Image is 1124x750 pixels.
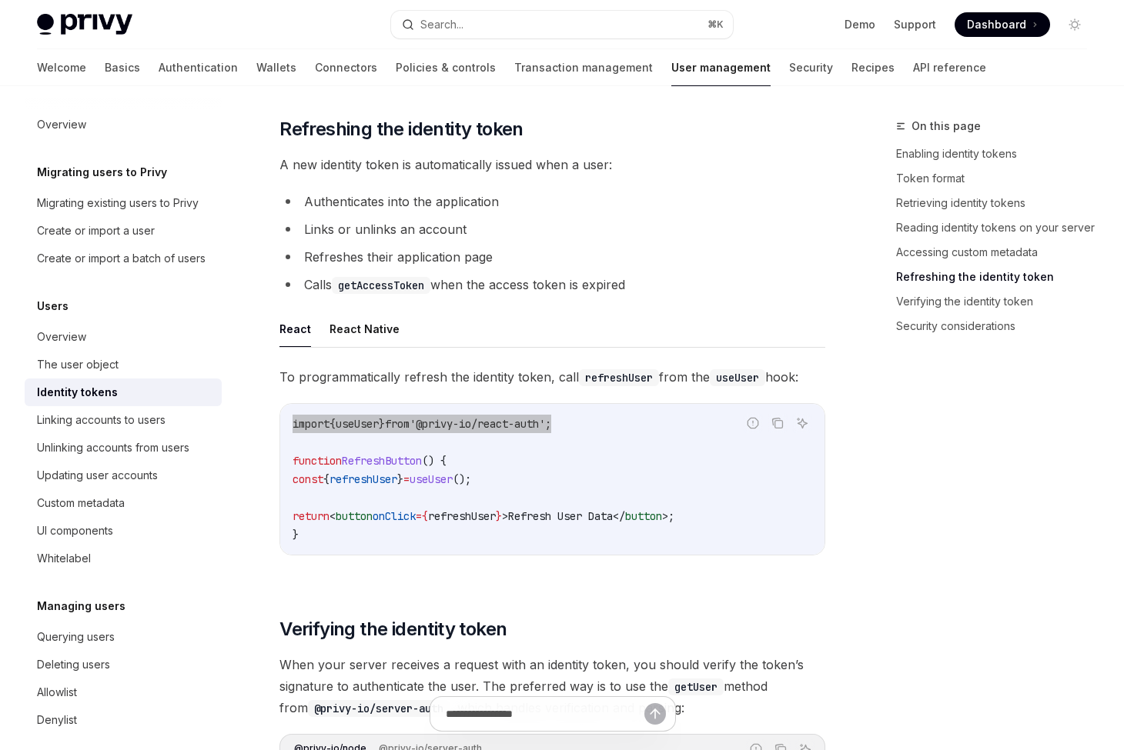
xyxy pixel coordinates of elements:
a: UI components [25,517,222,545]
a: Policies & controls [396,49,496,86]
div: The user object [37,355,119,374]
div: Denylist [37,711,77,729]
span: Refreshing the identity token [279,117,524,142]
a: The user object [25,351,222,378]
code: refreshUser [579,369,659,386]
span: Dashboard [967,17,1026,32]
span: () { [422,454,447,468]
h5: Managing users [37,597,125,615]
span: (); [453,472,471,486]
a: Security [789,49,833,86]
li: Authenticates into the application [279,191,825,212]
span: To programmatically refresh the identity token, call from the hook: [279,366,825,388]
span: { [323,472,330,486]
span: refreshUser [330,472,397,486]
a: Dashboard [955,12,1050,37]
div: Identity tokens [37,383,118,402]
h5: Migrating users to Privy [37,163,167,182]
div: Querying users [37,628,115,646]
a: Identity tokens [25,378,222,406]
button: Report incorrect code [743,413,763,433]
a: Recipes [851,49,895,86]
a: Reading identity tokens on your server [896,215,1099,240]
a: API reference [913,49,986,86]
span: function [293,454,342,468]
a: Demo [845,17,875,32]
a: Whitelabel [25,545,222,572]
a: Welcome [37,49,86,86]
span: { [422,509,428,523]
span: = [416,509,422,523]
span: } [293,528,299,542]
button: Ask AI [792,413,812,433]
span: } [379,417,385,431]
a: Unlinking accounts from users [25,434,222,462]
a: Linking accounts to users [25,406,222,434]
span: useUser [410,472,453,486]
div: Unlinking accounts from users [37,438,189,457]
a: Refreshing the identity token [896,265,1099,289]
a: Connectors [315,49,377,86]
span: On this page [912,117,981,135]
div: Linking accounts to users [37,411,166,429]
span: { [330,417,336,431]
a: Migrating existing users to Privy [25,189,222,217]
div: Allowlist [37,683,77,702]
span: onClick [373,509,416,523]
code: getUser [668,678,724,695]
span: < [330,509,336,523]
div: Create or import a user [37,222,155,240]
a: Create or import a user [25,217,222,245]
span: '@privy-io/react-auth' [410,417,545,431]
span: return [293,509,330,523]
span: ⌘ K [708,18,724,31]
h5: Users [37,297,69,315]
a: User management [671,49,771,86]
code: getAccessToken [332,277,430,294]
span: > [502,509,508,523]
li: Calls when the access token is expired [279,274,825,295]
input: Ask a question... [446,697,644,731]
span: refreshUser [428,509,496,523]
a: Basics [105,49,140,86]
div: Custom metadata [37,494,125,512]
a: Updating user accounts [25,462,222,489]
a: Create or import a batch of users [25,245,222,272]
a: Verifying the identity token [896,289,1099,314]
a: Allowlist [25,678,222,706]
div: Migrating existing users to Privy [37,194,199,212]
button: Copy the contents from the code block [768,413,788,433]
span: ; [668,509,674,523]
span: button [625,509,662,523]
span: ; [545,417,551,431]
a: Retrieving identity tokens [896,191,1099,215]
span: from [385,417,410,431]
span: Refresh User Data [508,509,613,523]
a: Authentication [159,49,238,86]
button: Search...⌘K [391,11,733,38]
span: A new identity token is automatically issued when a user: [279,154,825,175]
a: Token format [896,166,1099,191]
a: Accessing custom metadata [896,240,1099,265]
span: useUser [336,417,379,431]
a: Transaction management [514,49,653,86]
span: RefreshButton [342,454,422,468]
a: Denylist [25,706,222,734]
span: When your server receives a request with an identity token, you should verify the token’s signatu... [279,654,825,718]
div: Create or import a batch of users [37,249,206,268]
a: Enabling identity tokens [896,142,1099,166]
a: Wallets [256,49,296,86]
button: React [279,311,311,347]
a: Security considerations [896,314,1099,338]
a: Overview [25,111,222,138]
div: Overview [37,115,86,134]
button: Send message [644,703,666,725]
span: Verifying the identity token [279,617,507,642]
div: Search... [420,15,463,34]
div: Updating user accounts [37,466,158,485]
div: Whitelabel [37,549,91,568]
span: import [293,417,330,431]
span: </ [613,509,625,523]
code: useUser [710,369,765,386]
div: Overview [37,328,86,346]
